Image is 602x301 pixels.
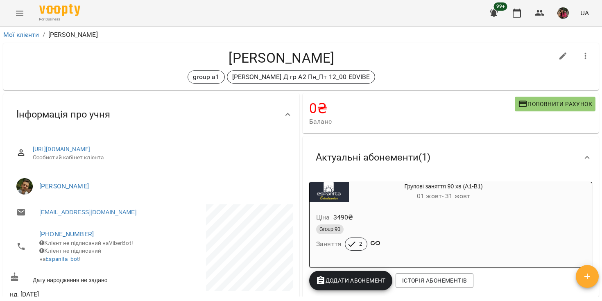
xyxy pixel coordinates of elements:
[188,70,224,84] div: group a1
[43,30,45,40] li: /
[417,192,470,200] span: 01 жовт - 31 жовт
[39,4,80,16] img: Voopty Logo
[316,238,342,250] h6: Заняття
[39,240,133,246] span: Клієнт не підписаний на ViberBot!
[232,72,370,82] p: [PERSON_NAME] Д гр А2 Пн_Пт 12_00 EDVIBE
[316,276,386,285] span: Додати Абонемент
[16,108,110,121] span: Інформація про учня
[333,213,353,222] p: 3490 ₴
[227,70,376,84] div: [PERSON_NAME] Д гр А2 Пн_Пт 12_00 EDVIBE
[45,256,79,262] a: Espanita_bot
[10,290,150,299] span: нд, [DATE]
[39,247,101,262] span: Клієнт не підписаний на !
[10,3,29,23] button: Menu
[303,136,599,179] div: Актуальні абонементи(1)
[309,100,515,117] h4: 0 ₴
[3,93,299,136] div: Інформація про учня
[577,5,592,20] button: UA
[48,30,98,40] p: [PERSON_NAME]
[354,240,367,248] span: 2
[33,154,286,162] span: Особистий кабінет клієнта
[10,50,553,66] h4: [PERSON_NAME]
[316,151,430,164] span: Актуальні абонементи ( 1 )
[8,271,152,286] div: Дату народження не задано
[518,99,592,109] span: Поповнити рахунок
[309,117,515,127] span: Баланс
[16,178,33,195] img: Соколенко Денис
[309,271,392,290] button: Додати Абонемент
[39,182,89,190] a: [PERSON_NAME]
[310,182,349,202] div: Групові заняття 90 хв (А1-В1)
[39,230,94,238] a: [PHONE_NUMBER]
[494,2,507,11] span: 99+
[316,226,344,233] span: Group 90
[349,182,538,202] div: Групові заняття 90 хв (А1-В1)
[3,30,599,40] nav: breadcrumb
[371,238,380,248] svg: Необмежені відвідування
[580,9,589,17] span: UA
[396,273,473,288] button: Історія абонементів
[557,7,569,19] img: 7105fa523d679504fad829f6fcf794f1.JPG
[310,182,538,260] button: Групові заняття 90 хв (А1-В1)01 жовт- 31 жовтЦіна3490₴Group 90Заняття2
[515,97,595,111] button: Поповнити рахунок
[39,17,80,22] span: For Business
[193,72,219,82] p: group a1
[402,276,467,285] span: Історія абонементів
[316,212,330,223] h6: Ціна
[39,208,136,216] a: [EMAIL_ADDRESS][DOMAIN_NAME]
[33,146,91,152] a: [URL][DOMAIN_NAME]
[3,31,39,38] a: Мої клієнти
